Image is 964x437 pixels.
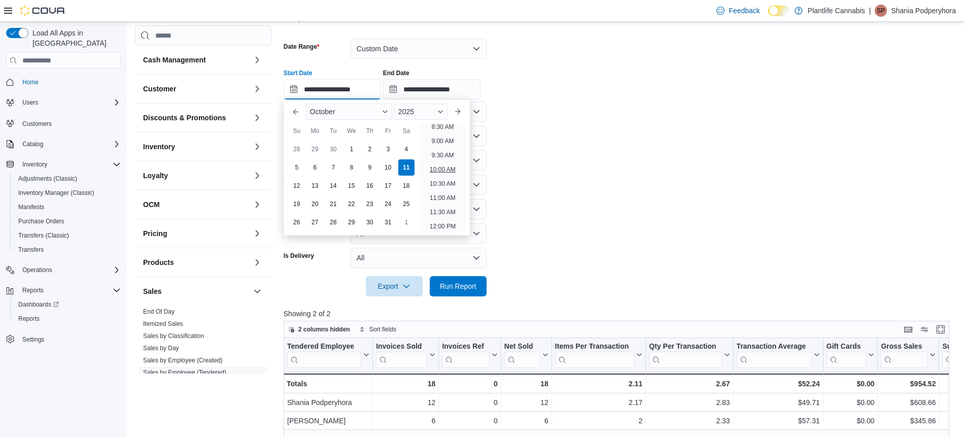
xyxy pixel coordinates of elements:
span: Itemized Sales [143,320,183,328]
button: OCM [143,199,249,210]
button: Gift Cards [827,342,875,368]
button: Net Sold [504,342,548,368]
button: Reports [2,283,125,297]
span: Customers [18,117,121,129]
div: Invoices Sold [376,342,427,368]
li: 10:30 AM [426,178,460,190]
button: Sales [251,285,263,297]
button: Tendered Employee [287,342,369,368]
button: Reports [18,284,48,296]
div: day-17 [380,178,396,194]
button: Operations [18,264,56,276]
button: Loyalty [143,171,249,181]
button: 2 columns hidden [284,323,354,335]
button: OCM [251,198,263,211]
span: Customers [22,120,52,128]
button: Next month [450,104,466,120]
div: day-9 [362,159,378,176]
li: 9:30 AM [427,149,458,161]
span: Run Report [440,281,476,291]
div: day-22 [343,196,360,212]
div: day-7 [325,159,341,176]
span: Reports [22,286,44,294]
div: day-14 [325,178,341,194]
button: Products [143,257,249,267]
button: Pricing [251,227,263,240]
button: Customer [143,84,249,94]
button: Pricing [143,228,249,239]
div: Sa [398,123,415,139]
a: Inventory Manager (Classic) [14,187,98,199]
div: day-8 [343,159,360,176]
div: Gift Cards [827,342,867,352]
div: 2.67 [649,378,730,390]
h3: Pricing [143,228,167,239]
button: Transfers [10,243,125,257]
span: Transfers [18,246,44,254]
li: 12:00 PM [426,220,460,232]
a: Home [18,76,43,88]
button: Transfers (Classic) [10,228,125,243]
span: SP [877,5,885,17]
button: Keyboard shortcuts [902,323,914,335]
div: 18 [376,378,435,390]
label: End Date [383,69,409,77]
div: 6 [376,415,435,427]
div: 18 [504,378,548,390]
div: Transaction Average [736,342,811,368]
span: Settings [22,335,44,344]
div: day-1 [343,141,360,157]
a: Sales by Employee (Created) [143,357,223,364]
span: Inventory Manager (Classic) [14,187,121,199]
span: Transfers [14,244,121,256]
a: Purchase Orders [14,215,68,227]
div: Tendered Employee [287,342,361,352]
div: 2.33 [649,415,730,427]
div: Totals [287,378,369,390]
button: Cash Management [251,54,263,66]
h3: Customer [143,84,176,94]
div: day-27 [307,214,323,230]
button: Discounts & Promotions [251,112,263,124]
a: Dashboards [14,298,63,311]
div: day-16 [362,178,378,194]
div: October, 2025 [288,140,416,231]
span: Users [18,96,121,109]
button: Invoices Sold [376,342,435,368]
span: Home [22,78,39,86]
div: Net Sold [504,342,540,352]
button: Open list of options [472,156,480,164]
div: 2.11 [555,378,643,390]
div: $0.00 [827,415,875,427]
a: Feedback [712,1,764,21]
div: day-30 [325,141,341,157]
span: Home [18,76,121,88]
a: Settings [18,333,48,346]
span: Sales by Classification [143,332,204,340]
span: 2 columns hidden [298,325,350,333]
div: Invoices Ref [442,342,489,368]
div: day-4 [398,141,415,157]
img: Cova [20,6,66,16]
li: 11:00 AM [426,192,460,204]
li: 10:00 AM [426,163,460,176]
li: 11:30 AM [426,206,460,218]
div: Shania Podperyhora [875,5,887,17]
button: Export [366,276,423,296]
div: Tu [325,123,341,139]
div: 12 [376,396,435,409]
button: Inventory [2,157,125,172]
input: Press the down key to enter a popover containing a calendar. Press the escape key to close the po... [284,79,381,99]
div: day-20 [307,196,323,212]
button: Inventory [18,158,51,171]
button: Catalog [18,138,47,150]
span: Sales by Employee (Tendered) [143,368,226,377]
div: 0 [442,396,497,409]
span: Adjustments (Classic) [18,175,77,183]
label: Date Range [284,43,320,51]
span: Sort fields [369,325,396,333]
div: Net Sold [504,342,540,368]
div: Qty Per Transaction [649,342,721,368]
h3: Discounts & Promotions [143,113,226,123]
span: Catalog [18,138,121,150]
